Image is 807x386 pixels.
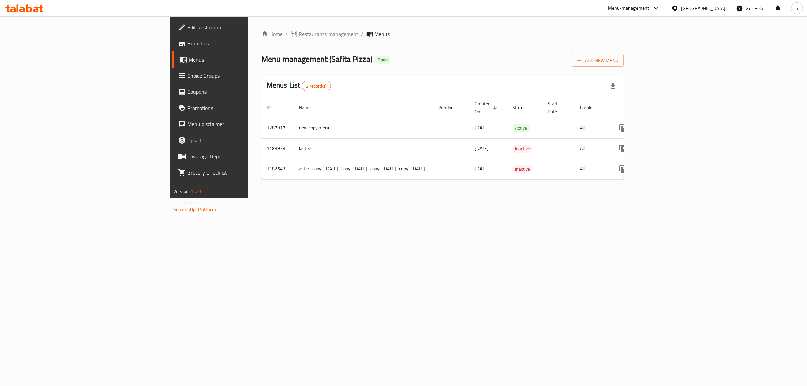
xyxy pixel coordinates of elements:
div: Export file [605,78,621,94]
span: Start Date [548,100,567,116]
div: Open [375,56,390,64]
span: Restaurants management [299,30,358,38]
span: Promotions [187,104,299,112]
a: Coupons [172,84,305,100]
a: Grocery Checklist [172,164,305,181]
span: Inactive [512,165,533,173]
span: a [796,5,798,12]
td: - [542,159,575,179]
a: Branches [172,35,305,51]
span: Created On [475,100,499,116]
span: Name [299,104,319,112]
span: Locale [580,104,601,112]
span: Add New Menu [577,56,618,65]
span: Vendor [438,104,461,112]
a: Menus [172,51,305,68]
span: Menus [189,55,299,64]
a: Coverage Report [172,148,305,164]
h2: Menus List [267,80,331,91]
span: [DATE] [475,144,489,153]
td: All [575,118,609,138]
a: Menu disclaimer [172,116,305,132]
nav: breadcrumb [261,30,624,38]
span: Edit Restaurant [187,23,299,31]
button: more [615,161,631,177]
span: Menu disclaimer [187,120,299,128]
table: enhanced table [261,98,685,180]
span: Choice Groups [187,72,299,80]
div: [GEOGRAPHIC_DATA] [681,5,725,12]
td: All [575,159,609,179]
td: All [575,138,609,159]
a: Upsell [172,132,305,148]
span: Inactive [512,145,533,153]
td: - [542,118,575,138]
td: lasttss [294,138,433,159]
span: Get support on: [173,198,204,207]
span: Grocery Checklist [187,168,299,177]
a: Support.OpsPlatform [173,205,216,214]
span: Open [375,57,390,63]
span: 1.0.0 [191,187,201,196]
span: Active [512,124,530,132]
span: Menu management ( Safita Pizza ) [261,51,372,67]
button: Add New Menu [572,54,624,67]
span: ID [267,104,279,112]
span: Coverage Report [187,152,299,160]
div: Total records count [302,81,331,91]
th: Actions [609,98,685,118]
td: - [542,138,575,159]
li: / [361,30,363,38]
span: Status [512,104,534,112]
a: Restaurants management [291,30,358,38]
a: Promotions [172,100,305,116]
button: more [615,141,631,157]
span: [DATE] [475,164,489,173]
span: Branches [187,39,299,47]
button: more [615,120,631,136]
span: Coupons [187,88,299,96]
td: aster_copy_[DATE]_copy_[DATE]_copy_[DATE]_copy_[DATE] [294,159,433,179]
span: Menus [374,30,390,38]
td: new copy menu [294,118,433,138]
div: Menu-management [608,4,649,12]
span: Upsell [187,136,299,144]
span: [DATE] [475,123,489,132]
a: Edit Restaurant [172,19,305,35]
a: Choice Groups [172,68,305,84]
span: 3 record(s) [302,83,331,89]
span: Version: [173,187,190,196]
div: Inactive [512,165,533,173]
